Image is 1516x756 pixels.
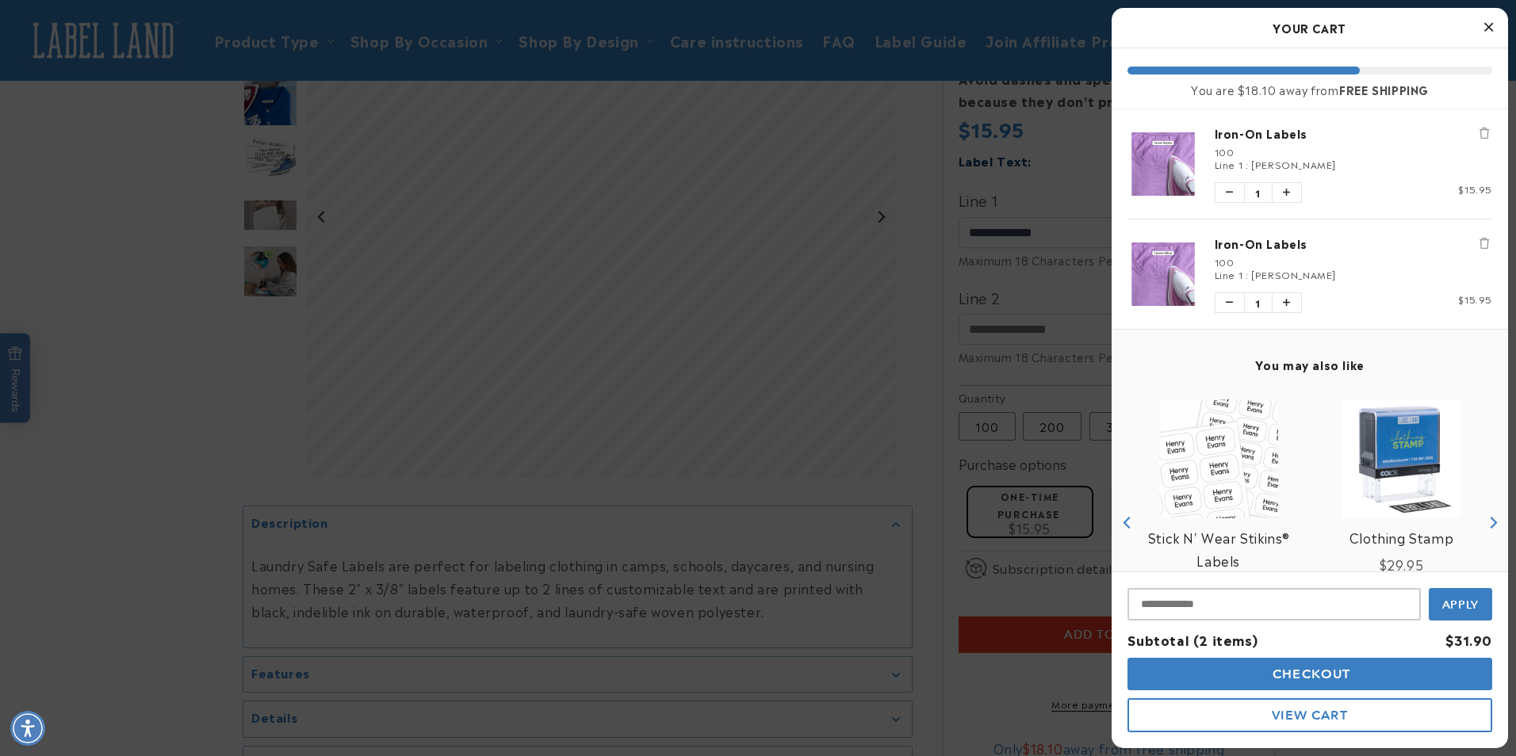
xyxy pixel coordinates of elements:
span: $29.95 [1379,555,1423,574]
span: 1 [1244,293,1273,312]
button: Increase quantity of Iron-On Labels [1273,293,1301,312]
img: View Stick N' Wear Stikins® Labels [1159,399,1278,518]
span: Subtotal (2 items) [1127,630,1258,649]
h4: You may also like [1127,357,1492,372]
a: View Stick N' Wear Stikins® Labels [1135,526,1302,572]
div: 100 [1215,255,1492,268]
button: Decrease quantity of Iron-On Labels [1215,183,1244,202]
h2: Your Cart [1127,16,1492,40]
img: Iron-On Labels - Label Land [1127,132,1199,195]
span: $15.95 [1458,181,1492,196]
a: View Clothing Stamp [1349,526,1453,549]
button: View Cart [1127,698,1492,732]
span: View Cart [1272,708,1348,723]
div: product [1127,384,1310,662]
button: Checkout [1127,658,1492,690]
button: Previous [1116,510,1139,534]
button: Next [1480,510,1504,534]
button: Increase quantity of Iron-On Labels [1273,183,1301,202]
b: FREE SHIPPING [1339,81,1429,97]
img: Clothing Stamp - Label Land [1342,399,1460,518]
span: Line 1 [1215,157,1243,171]
div: Accessibility Menu [10,711,45,746]
div: 100 [1215,145,1492,158]
li: product [1127,219,1492,329]
button: Remove Iron-On Labels [1476,235,1492,251]
span: [PERSON_NAME] [1251,157,1336,171]
button: Remove Iron-On Labels [1476,125,1492,141]
a: Iron-On Labels [1215,235,1492,251]
li: product [1127,109,1492,219]
span: Checkout [1269,666,1351,682]
span: Line 1 [1215,267,1243,281]
div: product [1310,384,1492,661]
textarea: Type your message here [13,21,205,40]
div: You are $18.10 away from [1127,82,1492,97]
button: Apply [1429,588,1492,620]
span: [PERSON_NAME] [1251,267,1336,281]
span: Apply [1442,598,1480,612]
span: $15.95 [1458,292,1492,306]
button: Close conversation starters [262,6,309,53]
span: 1 [1244,183,1273,202]
button: Decrease quantity of Iron-On Labels [1215,293,1244,312]
iframe: Sign Up via Text for Offers [13,629,201,677]
span: : [1246,157,1249,171]
a: Iron-On Labels [1215,125,1492,141]
div: $31.90 [1445,628,1492,651]
input: Input Discount [1127,588,1421,620]
span: : [1246,267,1249,281]
img: Iron-On Labels - Label Land [1127,242,1199,305]
button: Close Cart [1476,16,1500,40]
